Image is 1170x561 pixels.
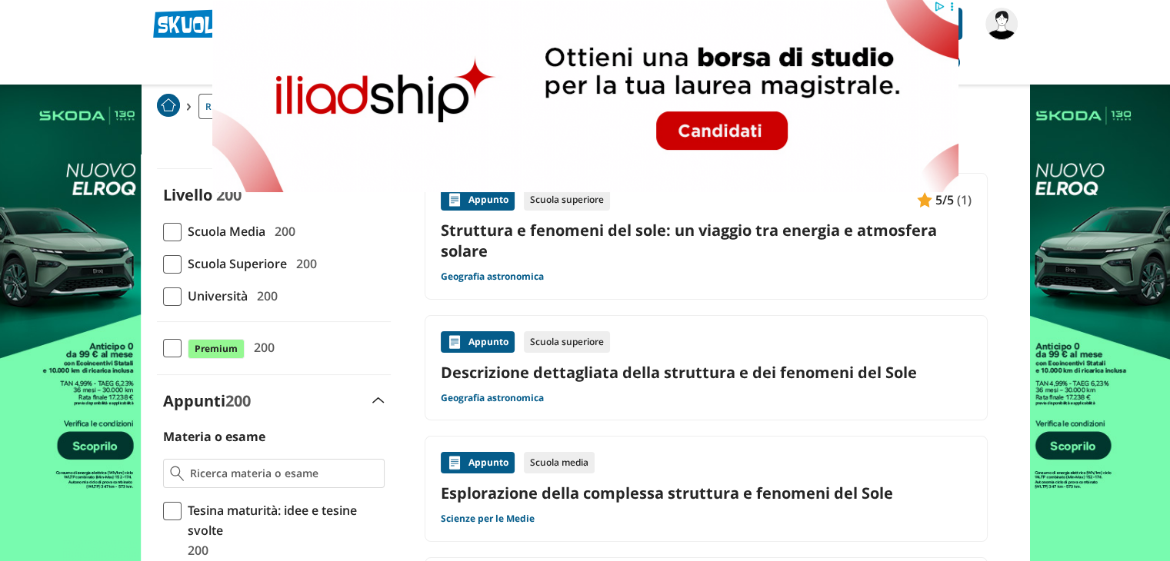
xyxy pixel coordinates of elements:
[447,334,462,350] img: Appunti contenuto
[170,466,185,481] img: Ricerca materia o esame
[225,390,251,411] span: 200
[441,483,972,503] a: Esplorazione della complessa struttura e fenomeni del Sole
[198,94,245,119] a: Ricerca
[157,94,180,119] a: Home
[447,455,462,470] img: Appunti contenuto
[441,362,972,383] a: Descrizione dettagliata della struttura e dei fenomeni del Sole
[157,94,180,117] img: Home
[182,540,208,560] span: 200
[248,337,275,357] span: 200
[182,254,287,274] span: Scuola Superiore
[182,286,248,306] span: Università
[441,452,515,473] div: Appunto
[441,513,535,525] a: Scienze per le Medie
[524,189,610,211] div: Scuola superiore
[216,184,242,205] span: 200
[163,390,251,411] label: Appunti
[163,428,265,445] label: Materia o esame
[441,271,544,283] a: Geografia astronomica
[441,392,544,404] a: Geografia astronomica
[957,190,972,210] span: (1)
[985,8,1018,40] img: daniele.lamalfa
[290,254,317,274] span: 200
[441,220,972,261] a: Struttura e fenomeni del sole: un viaggio tra energia e atmosfera solare
[251,286,278,306] span: 200
[190,466,377,481] input: Ricerca materia o esame
[182,500,385,540] span: Tesina maturità: idee e tesine svolte
[188,339,245,359] span: Premium
[268,221,295,241] span: 200
[441,189,515,211] div: Appunto
[182,221,265,241] span: Scuola Media
[372,397,385,403] img: Apri e chiudi sezione
[935,190,954,210] span: 5/5
[917,192,932,207] img: Appunti contenuto
[163,184,212,205] label: Livello
[441,331,515,353] div: Appunto
[524,331,610,353] div: Scuola superiore
[524,452,595,473] div: Scuola media
[447,192,462,207] img: Appunti contenuto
